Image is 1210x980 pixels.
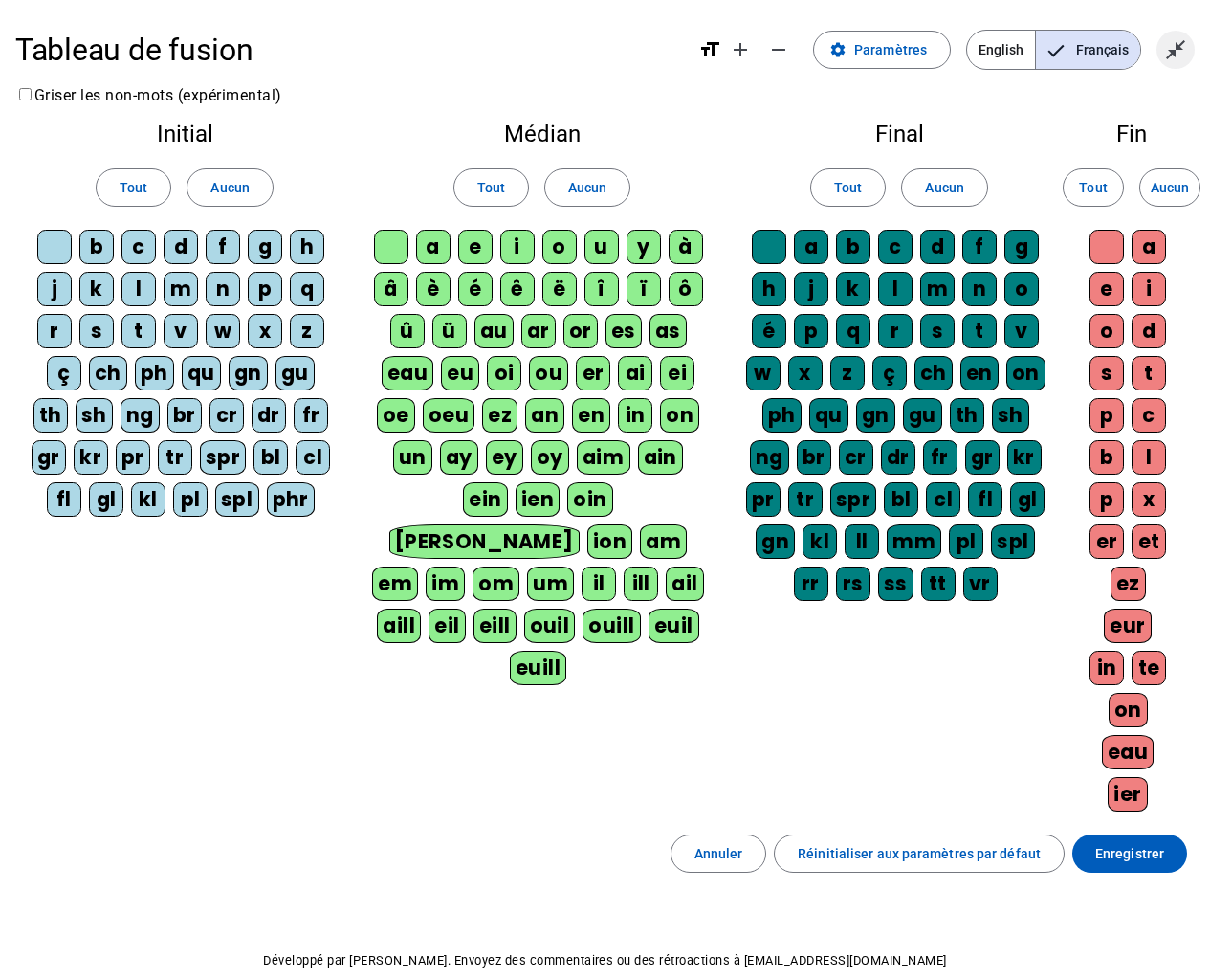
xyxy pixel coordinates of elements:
div: au [474,314,514,348]
div: in [618,398,652,433]
div: th [33,398,68,433]
div: tr [158,440,192,475]
mat-icon: remove [767,38,790,61]
div: r [37,314,72,348]
div: on [1109,693,1148,727]
div: ez [1111,567,1146,601]
div: l [1132,440,1166,475]
span: Tout [477,176,505,199]
div: b [836,230,870,264]
div: gr [32,440,66,475]
div: à [669,230,703,264]
div: e [1089,272,1124,306]
span: Paramètres [854,38,927,61]
div: [PERSON_NAME] [389,524,580,559]
div: ss [878,567,913,601]
div: t [962,314,997,348]
div: ion [587,524,633,559]
div: br [797,440,831,475]
div: bl [884,482,918,517]
div: ouil [524,609,576,643]
div: u [584,230,619,264]
div: ll [845,524,879,559]
div: ien [516,482,561,517]
div: ou [529,356,568,390]
div: oi [487,356,521,390]
div: l [878,272,913,306]
div: ph [762,398,802,433]
div: é [458,272,493,306]
div: p [1089,398,1124,433]
div: fr [923,440,957,475]
div: ng [121,398,160,433]
div: ç [872,356,907,390]
div: ë [542,272,577,306]
div: gn [756,524,795,559]
div: em [372,567,418,601]
button: Tout [453,168,529,207]
div: kr [74,440,108,475]
div: spr [830,482,877,517]
div: pl [173,482,208,517]
div: d [164,230,198,264]
div: qu [182,356,221,390]
div: t [121,314,156,348]
div: o [1004,272,1039,306]
div: ph [135,356,174,390]
div: tr [788,482,823,517]
button: Quitter le plein écran [1156,31,1195,69]
button: Tout [1063,168,1124,207]
div: oy [531,440,569,475]
div: vr [963,567,998,601]
div: s [1089,356,1124,390]
div: euill [510,651,566,685]
div: th [950,398,984,433]
div: b [79,230,114,264]
div: n [962,272,997,306]
div: d [1132,314,1166,348]
span: Tout [1079,176,1107,199]
div: eill [473,609,517,643]
div: euil [649,609,699,643]
button: Paramètres [813,31,951,69]
div: pr [116,440,150,475]
div: ng [750,440,789,475]
div: cr [839,440,873,475]
button: Aucun [544,168,630,207]
div: fr [294,398,328,433]
div: x [1132,482,1166,517]
div: î [584,272,619,306]
div: rs [836,567,870,601]
div: en [572,398,610,433]
div: a [794,230,828,264]
p: Développé par [PERSON_NAME]. Envoyez des commentaires ou des rétroactions à [EMAIL_ADDRESS][DOMAI... [15,949,1195,972]
div: è [416,272,451,306]
div: é [752,314,786,348]
div: h [752,272,786,306]
div: spl [991,524,1035,559]
div: eu [441,356,479,390]
button: Aucun [1139,168,1200,207]
div: eau [382,356,434,390]
div: ey [486,440,523,475]
div: t [1132,356,1166,390]
div: or [563,314,598,348]
button: Enregistrer [1072,835,1187,873]
div: x [248,314,282,348]
div: tt [921,567,956,601]
div: eau [1102,735,1155,769]
div: et [1132,524,1166,559]
h2: Initial [31,122,339,145]
div: gl [89,482,123,517]
div: k [836,272,870,306]
div: gu [275,356,315,390]
div: ch [914,356,953,390]
div: s [79,314,114,348]
div: ein [463,482,508,517]
div: f [206,230,240,264]
div: un [393,440,432,475]
h2: Final [745,122,1053,145]
div: gn [856,398,895,433]
h2: Fin [1084,122,1179,145]
div: am [640,524,687,559]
